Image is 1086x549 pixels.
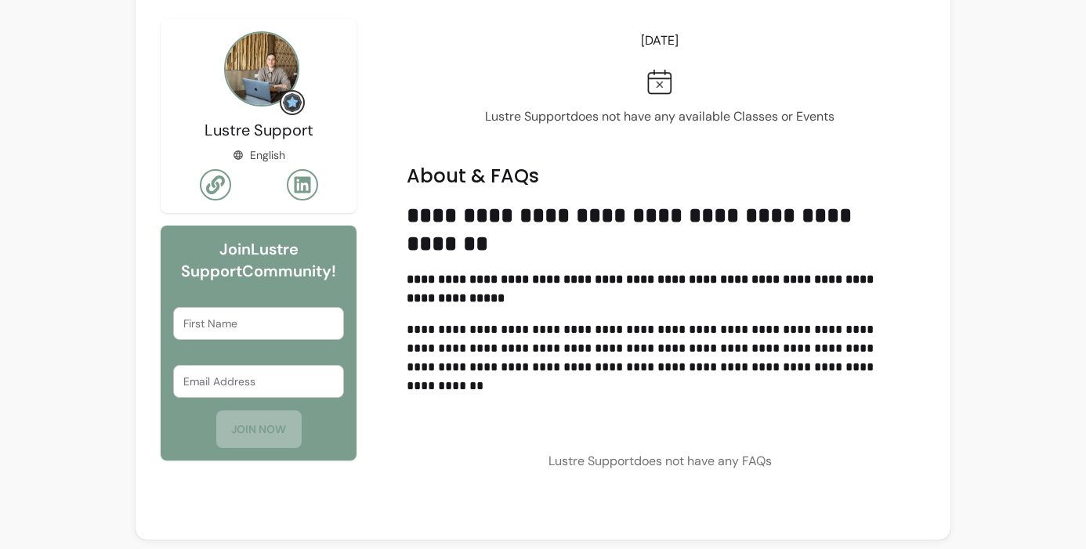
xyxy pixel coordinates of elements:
p: Lustre Support does not have any FAQs [548,452,772,471]
p: Lustre Support does not have any available Classes or Events [485,107,834,126]
img: Grow [283,93,302,112]
div: English [233,147,285,163]
span: Lustre Support [205,120,313,140]
input: Email Address [183,374,334,389]
img: Provider image [224,31,299,107]
input: First Name [183,316,334,331]
img: Fully booked icon [647,69,672,95]
h6: Join Lustre Support Community! [173,238,344,282]
h2: About & FAQs [407,164,913,189]
header: [DATE] [407,25,913,56]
